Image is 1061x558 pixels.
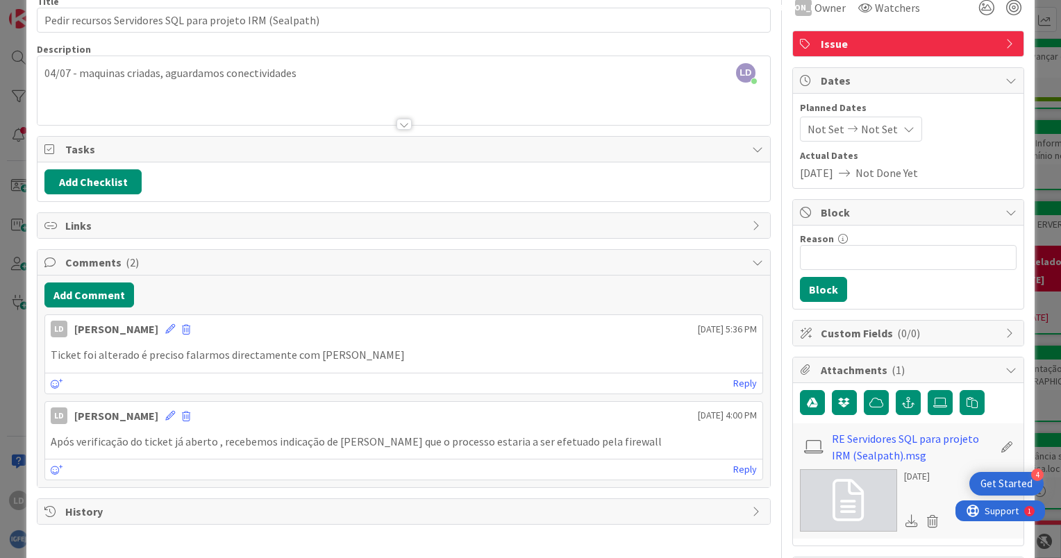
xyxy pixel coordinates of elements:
span: [DATE] [800,164,833,181]
label: Reason [800,232,834,245]
div: 4 [1031,468,1044,481]
span: Description [37,43,91,56]
div: [DATE] [904,469,944,484]
p: 04/07 - maquinas criadas, aguardamos conectividades [44,65,763,81]
span: LD [736,63,755,83]
div: Get Started [980,477,1033,491]
span: [DATE] 5:36 PM [698,322,757,337]
div: Download [904,512,919,530]
span: Actual Dates [800,149,1017,163]
div: [PERSON_NAME] [74,407,158,424]
button: Add Checklist [44,169,142,194]
span: ( 0/0 ) [897,326,920,340]
span: History [65,503,745,520]
input: type card name here... [37,8,771,33]
div: [PERSON_NAME] [74,321,158,337]
span: ( 2 ) [126,255,139,269]
span: Tasks [65,141,745,158]
a: Reply [733,461,757,478]
span: Dates [821,72,999,89]
div: LD [51,321,67,337]
span: Custom Fields [821,325,999,341]
span: Block [821,204,999,221]
p: Após verificação do ticket já aberto , recebemos indicação de [PERSON_NAME] que o processo estari... [51,434,757,450]
span: Issue [821,35,999,52]
button: Add Comment [44,282,134,307]
span: Attachments [821,362,999,378]
a: RE Servidores SQL para projeto IRM (Sealpath).msg [832,430,993,464]
div: Open Get Started checklist, remaining modules: 4 [969,472,1044,496]
div: LD [51,407,67,424]
span: Not Done Yet [855,164,918,181]
span: Links [65,217,745,234]
div: 1 [72,6,76,17]
span: Not Set [861,121,898,137]
p: Ticket foi alterado é preciso falarmos directamente com [PERSON_NAME] [51,347,757,363]
span: Planned Dates [800,101,1017,115]
span: Not Set [808,121,844,137]
a: Reply [733,375,757,392]
span: Support [29,2,63,19]
span: [DATE] 4:00 PM [698,408,757,423]
span: ( 1 ) [892,363,905,377]
span: Comments [65,254,745,271]
button: Block [800,277,847,302]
